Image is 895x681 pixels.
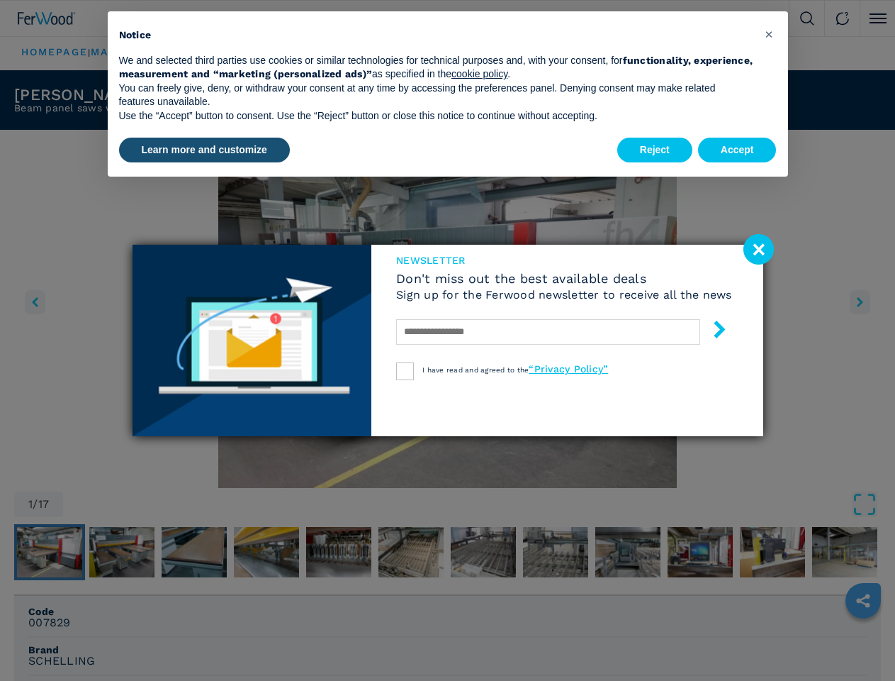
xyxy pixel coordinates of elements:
[617,138,692,163] button: Reject
[765,26,773,43] span: ×
[422,366,608,374] span: I have read and agreed to the
[119,55,753,80] strong: functionality, experience, measurement and “marketing (personalized ads)”
[758,23,781,45] button: Close this notice
[529,363,608,375] a: “Privacy Policy”
[133,245,372,436] img: Newsletter image
[396,289,732,301] h6: Sign up for the Ferwood newsletter to receive all the news
[451,68,507,79] a: cookie policy
[119,109,754,123] p: Use the “Accept” button to consent. Use the “Reject” button or close this notice to continue with...
[697,315,728,348] button: submit-button
[119,28,754,43] h2: Notice
[119,82,754,109] p: You can freely give, deny, or withdraw your consent at any time by accessing the preferences pane...
[396,255,732,265] span: newsletter
[396,272,732,285] span: Don't miss out the best available deals
[698,138,777,163] button: Accept
[119,54,754,82] p: We and selected third parties use cookies or similar technologies for technical purposes and, wit...
[119,138,290,163] button: Learn more and customize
